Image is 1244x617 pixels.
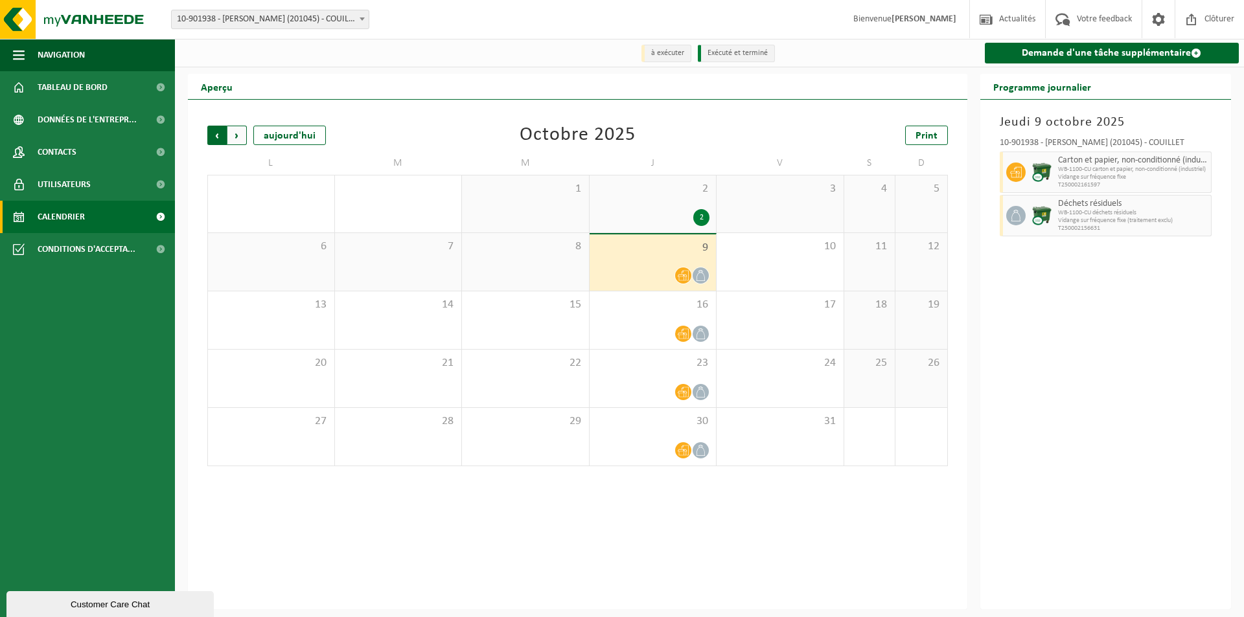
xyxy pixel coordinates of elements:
[895,151,947,175] td: D
[902,182,940,196] span: 5
[462,151,590,175] td: M
[902,240,940,254] span: 12
[596,414,710,429] span: 30
[723,182,837,196] span: 3
[38,201,85,233] span: Calendrier
[1058,166,1208,174] span: WB-1100-CU carton et papier, non-conditionné (industriel)
[227,126,247,145] span: Suivant
[723,298,837,312] span: 17
[596,298,710,312] span: 16
[214,356,328,370] span: 20
[723,240,837,254] span: 10
[980,74,1104,99] h2: Programme journalier
[172,10,369,28] span: 10-901938 - AVA COUILLET (201045) - COUILLET
[698,45,775,62] li: Exécuté et terminé
[38,39,85,71] span: Navigation
[851,356,889,370] span: 25
[468,182,582,196] span: 1
[1000,113,1212,132] h3: Jeudi 9 octobre 2025
[468,356,582,370] span: 22
[1000,139,1212,151] div: 10-901938 - [PERSON_NAME] (201045) - COUILLET
[1032,206,1052,225] img: WB-1100-CU
[468,414,582,429] span: 29
[916,131,938,141] span: Print
[253,126,326,145] div: aujourd'hui
[596,241,710,255] span: 9
[1058,217,1208,225] span: Vidange sur fréquence fixe (traitement exclu)
[902,356,940,370] span: 26
[520,126,636,145] div: Octobre 2025
[902,298,940,312] span: 19
[214,414,328,429] span: 27
[717,151,844,175] td: V
[851,298,889,312] span: 18
[723,356,837,370] span: 24
[38,104,137,136] span: Données de l'entrepr...
[1058,209,1208,217] span: WB-1100-CU déchets résiduels
[1058,155,1208,166] span: Carton et papier, non-conditionné (industriel)
[1058,174,1208,181] span: Vidange sur fréquence fixe
[38,136,76,168] span: Contacts
[641,45,691,62] li: à exécuter
[1058,181,1208,189] span: T250002161597
[38,71,108,104] span: Tableau de bord
[468,240,582,254] span: 8
[1058,225,1208,232] span: T250002156631
[341,356,455,370] span: 21
[596,182,710,196] span: 2
[985,43,1239,63] a: Demande d'une tâche supplémentaire
[207,151,335,175] td: L
[1032,163,1052,182] img: WB-1100-CU
[341,298,455,312] span: 14
[38,168,91,201] span: Utilisateurs
[214,240,328,254] span: 6
[596,356,710,370] span: 23
[892,14,956,24] strong: [PERSON_NAME]
[341,240,455,254] span: 7
[590,151,717,175] td: J
[171,10,369,29] span: 10-901938 - AVA COUILLET (201045) - COUILLET
[6,589,216,617] iframe: chat widget
[723,414,837,429] span: 31
[1058,199,1208,209] span: Déchets résiduels
[468,298,582,312] span: 15
[851,240,889,254] span: 11
[38,233,135,265] span: Conditions d'accepta...
[214,298,328,312] span: 13
[207,126,227,145] span: Précédent
[341,414,455,429] span: 28
[335,151,463,175] td: M
[844,151,896,175] td: S
[188,74,246,99] h2: Aperçu
[851,182,889,196] span: 4
[693,209,709,226] div: 2
[905,126,948,145] a: Print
